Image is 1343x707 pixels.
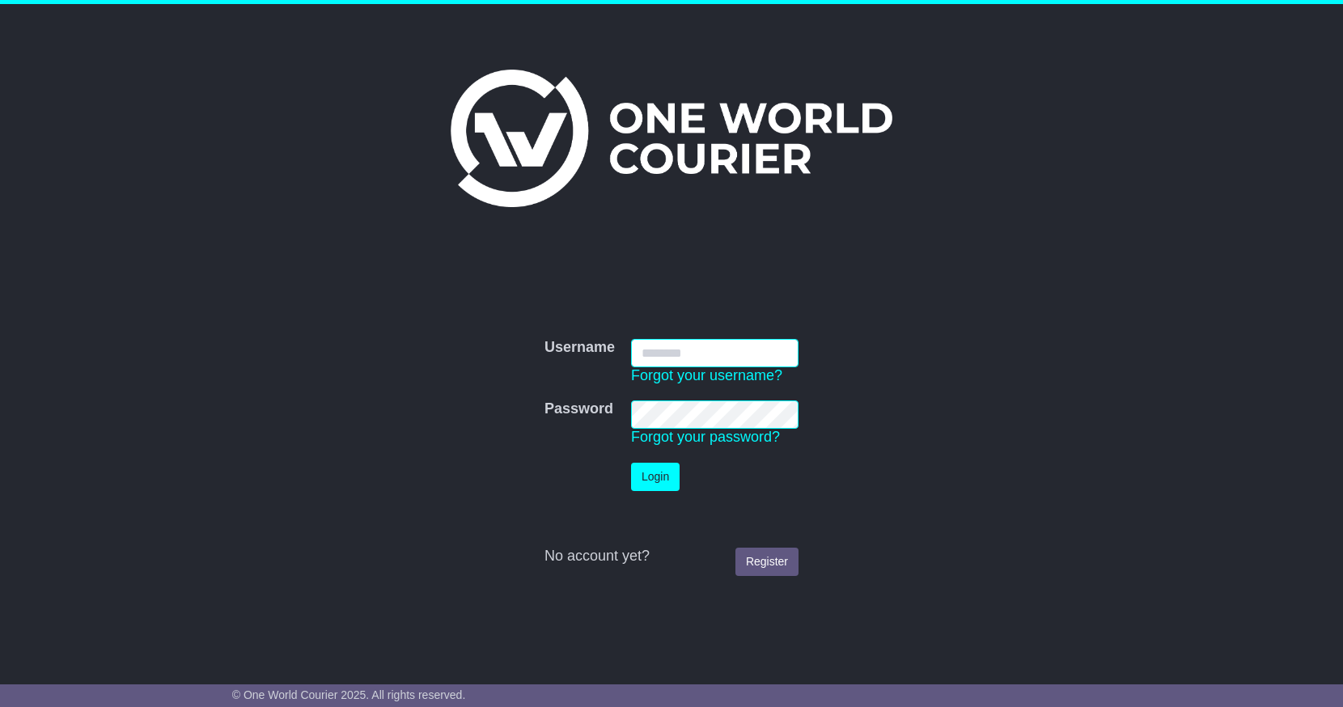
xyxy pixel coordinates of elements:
label: Username [544,339,615,357]
span: © One World Courier 2025. All rights reserved. [232,688,466,701]
a: Forgot your password? [631,429,780,445]
button: Login [631,463,680,491]
div: No account yet? [544,548,799,565]
a: Register [735,548,799,576]
img: One World [451,70,892,207]
label: Password [544,400,613,418]
a: Forgot your username? [631,367,782,383]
